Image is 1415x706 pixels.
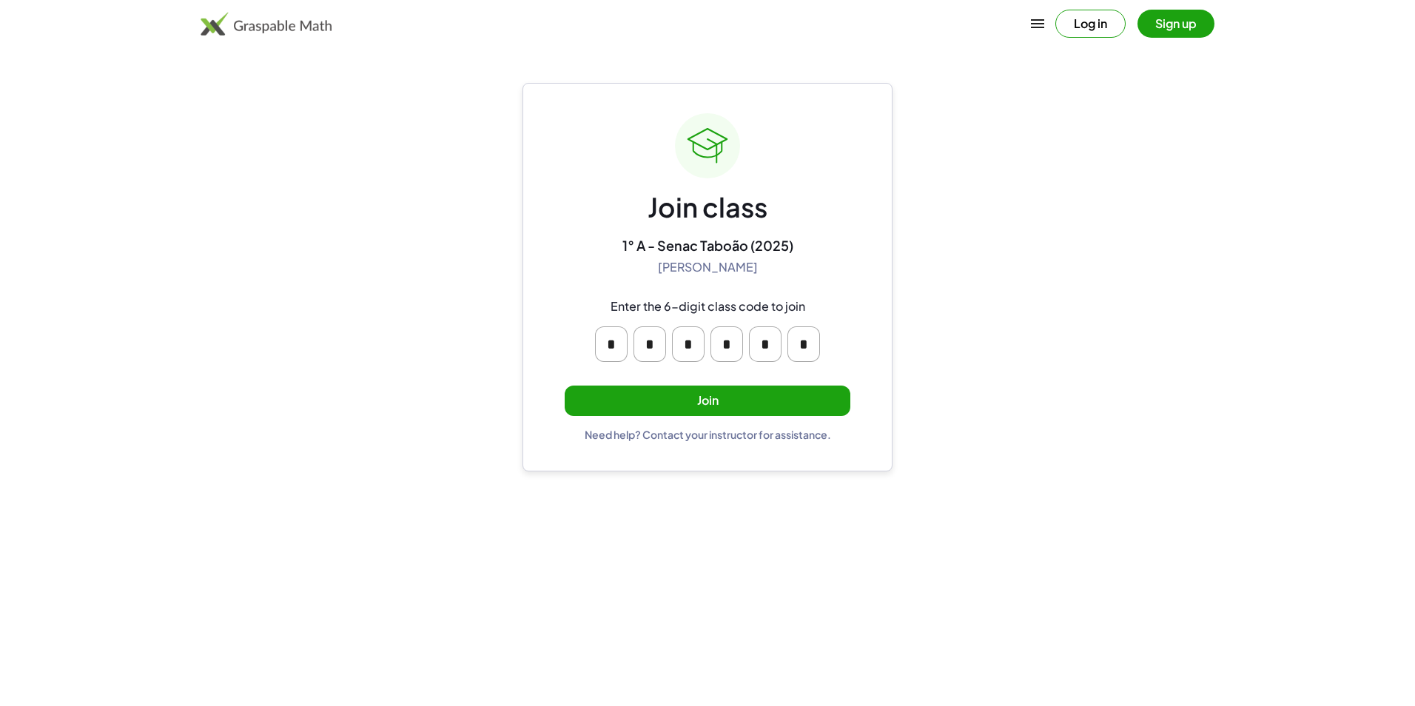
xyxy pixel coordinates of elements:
input: Please enter OTP character 6 [787,326,820,362]
input: Please enter OTP character 5 [749,326,782,362]
div: Need help? Contact your instructor for assistance. [585,428,831,441]
input: Please enter OTP character 2 [633,326,666,362]
div: [PERSON_NAME] [658,260,758,275]
div: Join class [648,190,767,225]
button: Join [565,386,850,416]
button: Sign up [1137,10,1214,38]
input: Please enter OTP character 4 [710,326,743,362]
input: Please enter OTP character 1 [595,326,628,362]
button: Log in [1055,10,1126,38]
div: Enter the 6-digit class code to join [611,299,805,315]
input: Please enter OTP character 3 [672,326,705,362]
div: 1° A - Senac Taboão (2025) [622,237,793,254]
